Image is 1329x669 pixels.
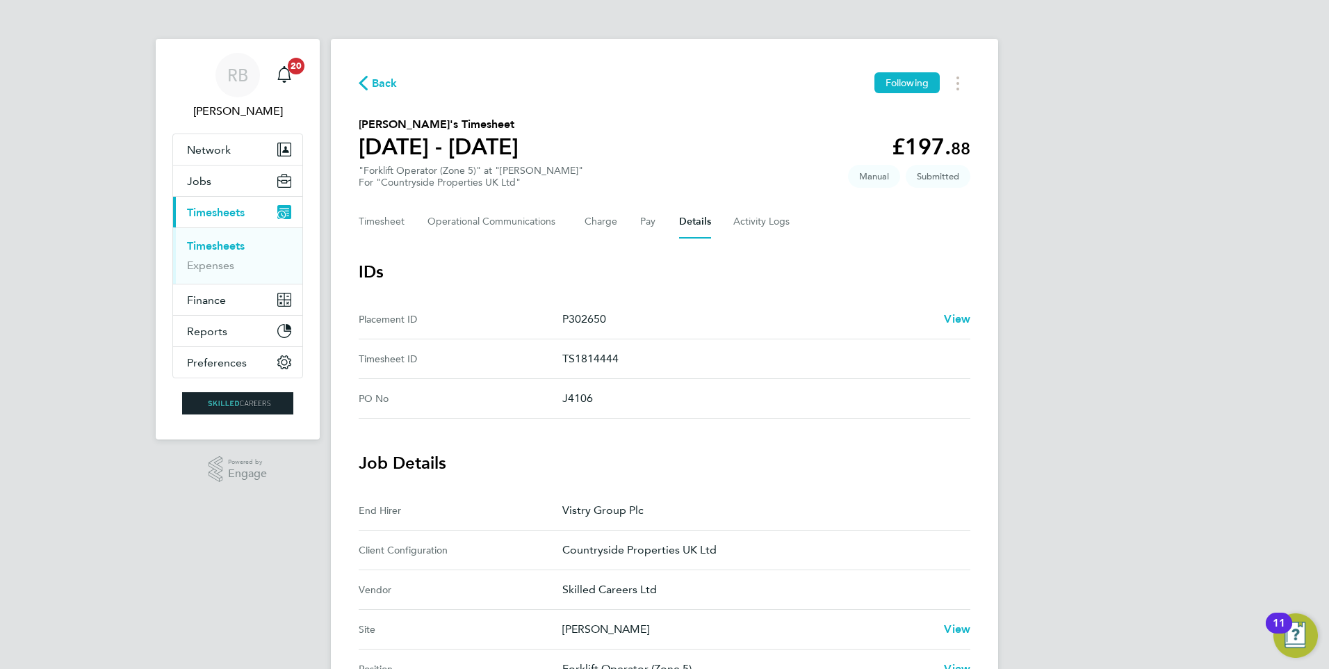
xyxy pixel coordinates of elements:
button: Timesheets [173,197,302,227]
a: 20 [270,53,298,97]
button: Details [679,205,711,239]
button: Back [359,74,398,92]
p: [PERSON_NAME] [562,621,933,638]
h3: IDs [359,261,970,283]
span: Back [372,75,398,92]
div: Site [359,621,562,638]
button: Operational Communications [427,205,562,239]
button: Following [874,72,940,93]
h1: [DATE] - [DATE] [359,133,519,161]
div: "Forklift Operator (Zone 5)" at "[PERSON_NAME]" [359,165,583,188]
div: Vendor [359,581,562,598]
span: Following [886,76,929,89]
div: 11 [1273,623,1285,641]
p: TS1814444 [562,350,959,367]
a: Timesheets [187,239,245,252]
button: Timesheet [359,205,405,239]
button: Finance [173,284,302,315]
div: For "Countryside Properties UK Ltd" [359,177,583,188]
span: Timesheets [187,206,245,219]
a: View [944,311,970,328]
button: Preferences [173,347,302,378]
button: Reports [173,316,302,346]
span: This timesheet was manually created. [848,165,900,188]
span: This timesheet is Submitted. [906,165,970,188]
button: Pay [640,205,657,239]
span: View [944,312,970,325]
button: Timesheets Menu [945,72,970,94]
p: Countryside Properties UK Ltd [562,542,959,558]
img: skilledcareers-logo-retina.png [182,392,293,414]
div: Timesheet ID [359,350,562,367]
div: Timesheets [173,227,302,284]
p: J4106 [562,390,959,407]
div: PO No [359,390,562,407]
a: View [944,621,970,638]
span: Preferences [187,356,247,369]
a: Expenses [187,259,234,272]
button: Charge [585,205,618,239]
div: Client Configuration [359,542,562,558]
h2: [PERSON_NAME]'s Timesheet [359,116,519,133]
a: RB[PERSON_NAME] [172,53,303,120]
p: Vistry Group Plc [562,502,959,519]
a: Go to home page [172,392,303,414]
p: Skilled Careers Ltd [562,581,959,598]
span: Engage [228,468,267,480]
span: Jobs [187,175,211,188]
app-decimal: £197. [892,134,970,160]
span: Network [187,143,231,156]
span: Reports [187,325,227,338]
h3: Job Details [359,452,970,474]
span: Ryan Burns [172,103,303,120]
span: Powered by [228,456,267,468]
button: Jobs [173,166,302,196]
div: Placement ID [359,311,562,328]
span: 88 [951,138,970,159]
span: View [944,622,970,636]
button: Open Resource Center, 11 new notifications [1273,613,1318,658]
span: 20 [288,58,304,74]
a: Powered byEngage [209,456,268,483]
nav: Main navigation [156,39,320,440]
span: RB [227,66,248,84]
span: Finance [187,293,226,307]
p: P302650 [562,311,933,328]
button: Activity Logs [733,205,792,239]
div: End Hirer [359,502,562,519]
button: Network [173,134,302,165]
